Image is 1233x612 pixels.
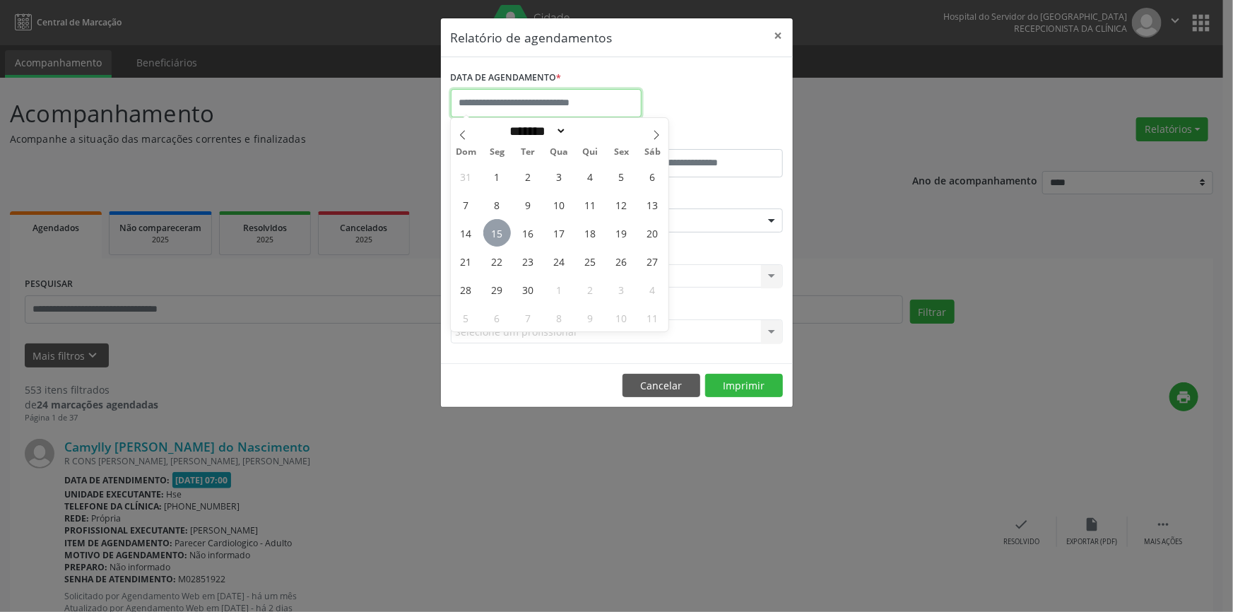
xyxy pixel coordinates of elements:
label: ATÉ [620,127,783,149]
span: Outubro 5, 2025 [452,304,480,331]
span: Outubro 11, 2025 [639,304,666,331]
span: Setembro 13, 2025 [639,191,666,218]
span: Setembro 1, 2025 [483,163,511,190]
span: Setembro 14, 2025 [452,219,480,247]
span: Setembro 24, 2025 [545,247,573,275]
button: Imprimir [705,374,783,398]
span: Setembro 21, 2025 [452,247,480,275]
label: DATA DE AGENDAMENTO [451,67,562,89]
span: Setembro 7, 2025 [452,191,480,218]
input: Year [567,124,613,139]
span: Setembro 27, 2025 [639,247,666,275]
span: Setembro 4, 2025 [577,163,604,190]
span: Setembro 15, 2025 [483,219,511,247]
span: Setembro 5, 2025 [608,163,635,190]
span: Outubro 9, 2025 [577,304,604,331]
span: Seg [482,148,513,157]
h5: Relatório de agendamentos [451,28,613,47]
span: Qua [544,148,575,157]
span: Setembro 6, 2025 [639,163,666,190]
button: Cancelar [623,374,700,398]
span: Setembro 18, 2025 [577,219,604,247]
span: Sáb [637,148,668,157]
span: Setembro 17, 2025 [545,219,573,247]
span: Setembro 16, 2025 [514,219,542,247]
span: Setembro 29, 2025 [483,276,511,303]
span: Outubro 4, 2025 [639,276,666,303]
span: Setembro 2, 2025 [514,163,542,190]
span: Dom [451,148,482,157]
button: Close [765,18,793,53]
span: Setembro 30, 2025 [514,276,542,303]
span: Setembro 11, 2025 [577,191,604,218]
span: Setembro 19, 2025 [608,219,635,247]
span: Agosto 31, 2025 [452,163,480,190]
span: Setembro 9, 2025 [514,191,542,218]
span: Outubro 6, 2025 [483,304,511,331]
span: Outubro 7, 2025 [514,304,542,331]
span: Setembro 3, 2025 [545,163,573,190]
select: Month [505,124,567,139]
span: Outubro 2, 2025 [577,276,604,303]
span: Outubro 8, 2025 [545,304,573,331]
span: Sex [606,148,637,157]
span: Setembro 10, 2025 [545,191,573,218]
span: Setembro 12, 2025 [608,191,635,218]
span: Setembro 8, 2025 [483,191,511,218]
span: Outubro 3, 2025 [608,276,635,303]
span: Setembro 28, 2025 [452,276,480,303]
span: Setembro 20, 2025 [639,219,666,247]
span: Outubro 1, 2025 [545,276,573,303]
span: Setembro 26, 2025 [608,247,635,275]
span: Outubro 10, 2025 [608,304,635,331]
span: Setembro 22, 2025 [483,247,511,275]
span: Qui [575,148,606,157]
span: Setembro 25, 2025 [577,247,604,275]
span: Ter [513,148,544,157]
span: Setembro 23, 2025 [514,247,542,275]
